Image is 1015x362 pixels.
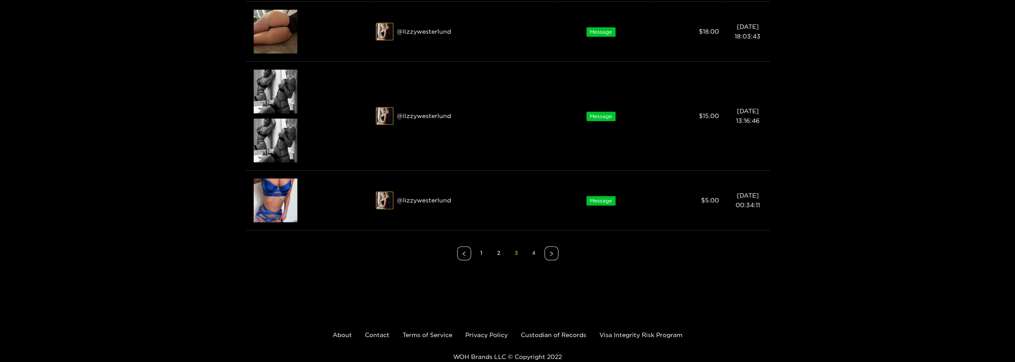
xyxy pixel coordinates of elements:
[736,108,760,124] span: [DATE] 13:16:46
[376,108,394,125] img: noxgv-whatsapp-image-2023-01-25-at-16-04-59.jpeg
[599,331,682,338] a: Visa Integrity Risk Program
[699,112,719,119] span: $ 15.00
[365,331,389,338] a: Contact
[376,191,547,209] div: @ lizzywesterlund
[736,192,760,208] span: [DATE] 00:34:11
[521,331,586,338] a: Custodian of Records
[376,23,394,41] img: noxgv-whatsapp-image-2023-01-25-at-16-04-59.jpeg
[475,246,489,260] li: 1
[475,247,488,260] a: 1
[457,246,471,260] li: Previous Page
[549,251,554,256] span: right
[465,331,508,338] a: Privacy Policy
[527,246,541,260] li: 4
[492,246,506,260] li: 2
[457,246,471,260] button: left
[586,27,616,37] span: Message
[527,247,540,260] a: 4
[376,192,394,209] img: noxgv-whatsapp-image-2023-01-25-at-16-04-59.jpeg
[544,246,558,260] li: Next Page
[403,331,452,338] a: Terms of Service
[376,107,547,125] div: @ lizzywesterlund
[509,246,523,260] li: 3
[586,196,616,205] span: Message
[544,246,558,260] button: right
[735,23,760,39] span: [DATE] 18:03:43
[376,23,547,40] div: @ lizzywesterlund
[461,251,467,256] span: left
[510,247,523,260] a: 3
[699,28,719,35] span: $ 18.00
[586,111,616,121] span: Message
[492,247,506,260] a: 2
[701,197,719,203] span: $ 5.00
[333,331,352,338] a: About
